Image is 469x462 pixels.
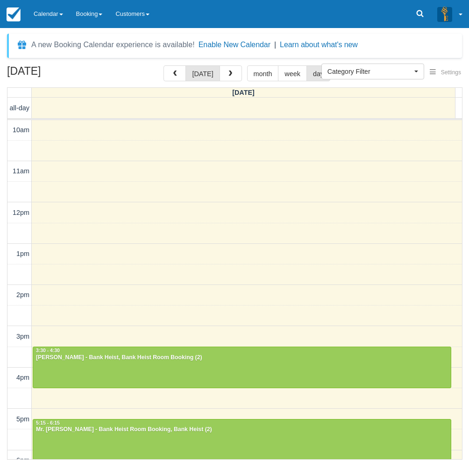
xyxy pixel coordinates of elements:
span: 10am [13,126,29,134]
span: all-day [10,104,29,112]
span: 1pm [16,250,29,257]
span: [DATE] [232,89,255,96]
span: Settings [441,69,461,76]
a: 3:30 - 4:30[PERSON_NAME] - Bank Heist, Bank Heist Room Booking (2) [33,347,451,388]
button: week [278,65,307,81]
div: A new Booking Calendar experience is available! [31,39,195,50]
button: day [306,65,330,81]
button: month [247,65,279,81]
span: 3:30 - 4:30 [36,348,60,353]
span: 3pm [16,333,29,340]
span: 5:15 - 6:15 [36,420,60,426]
div: [PERSON_NAME] - Bank Heist, Bank Heist Room Booking (2) [36,354,448,362]
span: Category Filter [327,67,412,76]
button: Category Filter [321,64,424,79]
a: Learn about what's new [280,41,358,49]
a: 5:15 - 6:15Mr. [PERSON_NAME] - Bank Heist Room Booking, Bank Heist (2) [33,419,451,460]
button: Settings [424,66,467,79]
h2: [DATE] [7,65,125,83]
span: 2pm [16,291,29,299]
img: checkfront-main-nav-mini-logo.png [7,7,21,21]
span: | [274,41,276,49]
img: A3 [437,7,452,21]
span: 12pm [13,209,29,216]
button: Enable New Calendar [199,40,270,50]
span: 5pm [16,415,29,423]
div: Mr. [PERSON_NAME] - Bank Heist Room Booking, Bank Heist (2) [36,426,448,434]
button: [DATE] [185,65,220,81]
span: 11am [13,167,29,175]
span: 4pm [16,374,29,381]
